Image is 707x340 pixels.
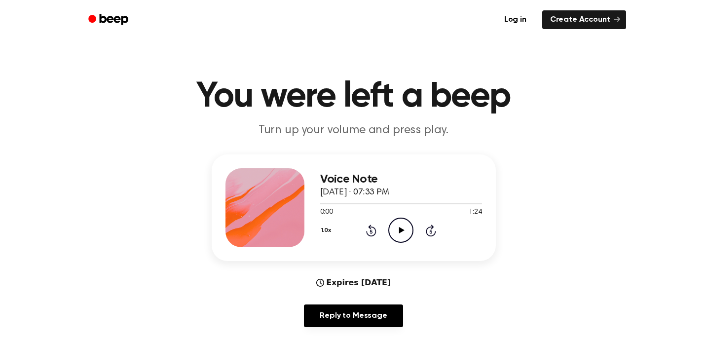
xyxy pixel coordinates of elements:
[81,10,137,30] a: Beep
[320,188,389,197] span: [DATE] · 07:33 PM
[542,10,626,29] a: Create Account
[469,207,482,218] span: 1:24
[320,207,333,218] span: 0:00
[320,173,482,186] h3: Voice Note
[101,79,606,114] h1: You were left a beep
[494,8,536,31] a: Log in
[304,304,403,327] a: Reply to Message
[320,222,335,239] button: 1.0x
[164,122,543,139] p: Turn up your volume and press play.
[316,277,391,289] div: Expires [DATE]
